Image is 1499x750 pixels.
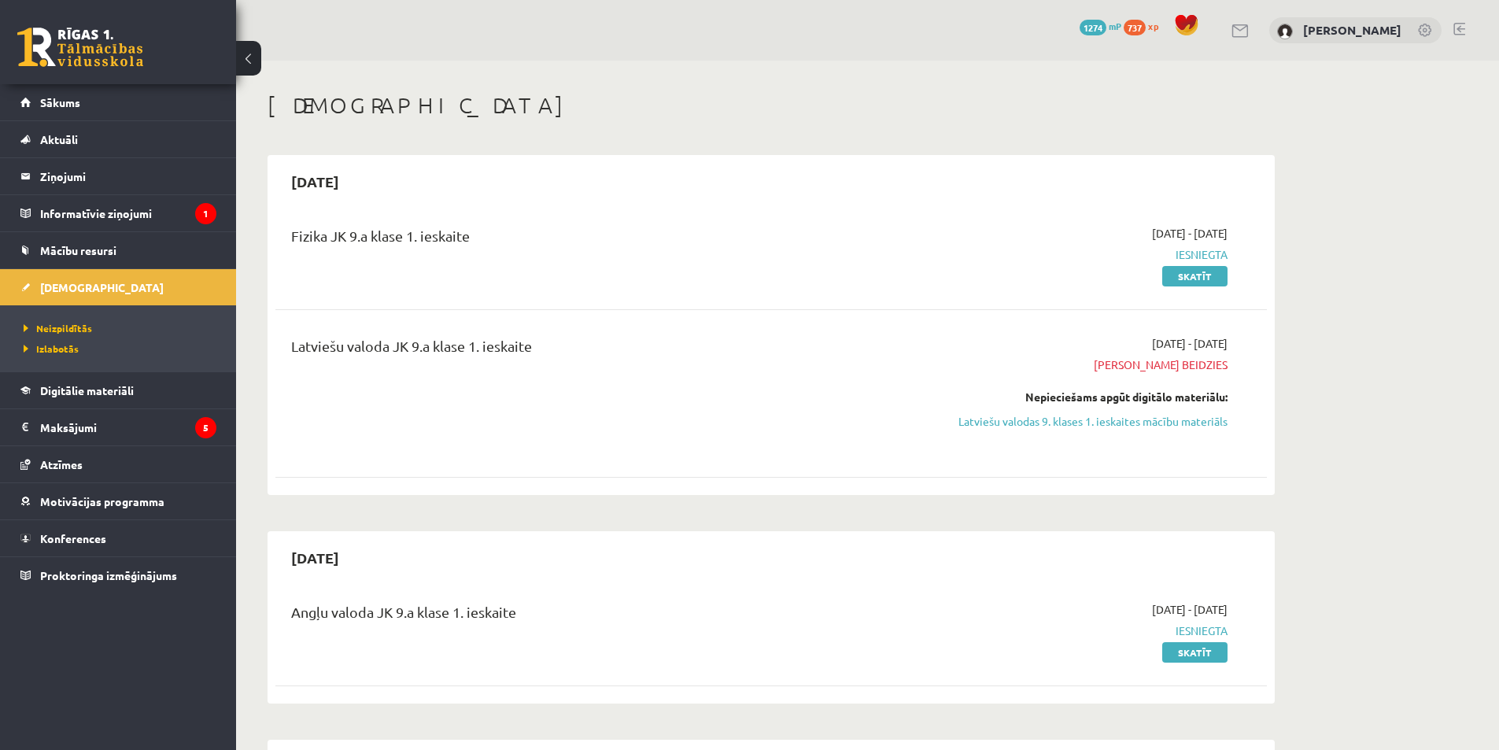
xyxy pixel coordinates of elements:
[1124,20,1146,35] span: 737
[40,132,78,146] span: Aktuāli
[40,195,216,231] legend: Informatīvie ziņojumi
[20,84,216,120] a: Sākums
[1162,266,1228,286] a: Skatīt
[20,121,216,157] a: Aktuāli
[1162,642,1228,663] a: Skatīt
[20,372,216,408] a: Digitālie materiāli
[268,92,1275,119] h1: [DEMOGRAPHIC_DATA]
[931,413,1228,430] a: Latviešu valodas 9. klases 1. ieskaites mācību materiāls
[40,409,216,445] legend: Maksājumi
[40,531,106,545] span: Konferences
[1303,22,1401,38] a: [PERSON_NAME]
[1124,20,1166,32] a: 737 xp
[17,28,143,67] a: Rīgas 1. Tālmācības vidusskola
[1148,20,1158,32] span: xp
[195,417,216,438] i: 5
[40,243,116,257] span: Mācību resursi
[931,623,1228,639] span: Iesniegta
[195,203,216,224] i: 1
[24,342,79,355] span: Izlabotās
[931,357,1228,373] span: [PERSON_NAME] beidzies
[20,557,216,593] a: Proktoringa izmēģinājums
[20,483,216,519] a: Motivācijas programma
[275,163,355,200] h2: [DATE]
[20,158,216,194] a: Ziņojumi
[1152,601,1228,618] span: [DATE] - [DATE]
[1080,20,1121,32] a: 1274 mP
[1109,20,1121,32] span: mP
[20,520,216,556] a: Konferences
[1277,24,1293,39] img: Katrīna Dargēviča
[291,601,907,630] div: Angļu valoda JK 9.a klase 1. ieskaite
[24,322,92,334] span: Neizpildītās
[1152,225,1228,242] span: [DATE] - [DATE]
[40,158,216,194] legend: Ziņojumi
[20,409,216,445] a: Maksājumi5
[24,321,220,335] a: Neizpildītās
[40,568,177,582] span: Proktoringa izmēģinājums
[931,389,1228,405] div: Nepieciešams apgūt digitālo materiālu:
[40,494,164,508] span: Motivācijas programma
[275,539,355,576] h2: [DATE]
[40,95,80,109] span: Sākums
[20,195,216,231] a: Informatīvie ziņojumi1
[40,383,134,397] span: Digitālie materiāli
[20,269,216,305] a: [DEMOGRAPHIC_DATA]
[291,225,907,254] div: Fizika JK 9.a klase 1. ieskaite
[291,335,907,364] div: Latviešu valoda JK 9.a klase 1. ieskaite
[1080,20,1106,35] span: 1274
[1152,335,1228,352] span: [DATE] - [DATE]
[40,457,83,471] span: Atzīmes
[24,342,220,356] a: Izlabotās
[20,232,216,268] a: Mācību resursi
[931,246,1228,263] span: Iesniegta
[40,280,164,294] span: [DEMOGRAPHIC_DATA]
[20,446,216,482] a: Atzīmes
